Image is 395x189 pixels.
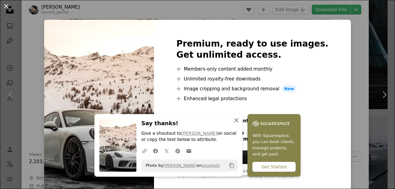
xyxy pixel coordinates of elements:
[161,145,172,157] a: Share on Twitter
[202,163,220,168] a: Unsplash
[150,145,161,157] a: Share on Facebook
[176,95,328,102] li: Enhanced legal protections
[176,75,328,83] li: Unlimited royalty-free downloads
[141,119,238,128] h3: Say thanks!
[176,65,328,73] li: Members-only content added monthly
[141,130,238,143] p: Give a shoutout to on social or copy the text below to attribute.
[227,160,237,171] button: Copy to clipboard
[247,114,301,177] a: With Squarespace, you can book clients, manage projects, and get paid.Get Started
[181,131,217,136] a: [PERSON_NAME]
[252,133,296,157] span: With Squarespace, you can book clients, manage projects, and get paid.
[282,85,297,92] span: New
[176,85,328,92] li: Image cropping and background removal
[183,145,194,157] a: Share over email
[176,38,328,60] h2: Premium, ready to use images. Get unlimited access.
[252,162,296,172] div: Get Started
[163,163,197,168] a: [PERSON_NAME]
[172,145,183,157] a: Share on Pinterest
[143,161,220,171] span: Photo by on
[252,119,289,128] img: file-1747939142011-51e5cc87e3c9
